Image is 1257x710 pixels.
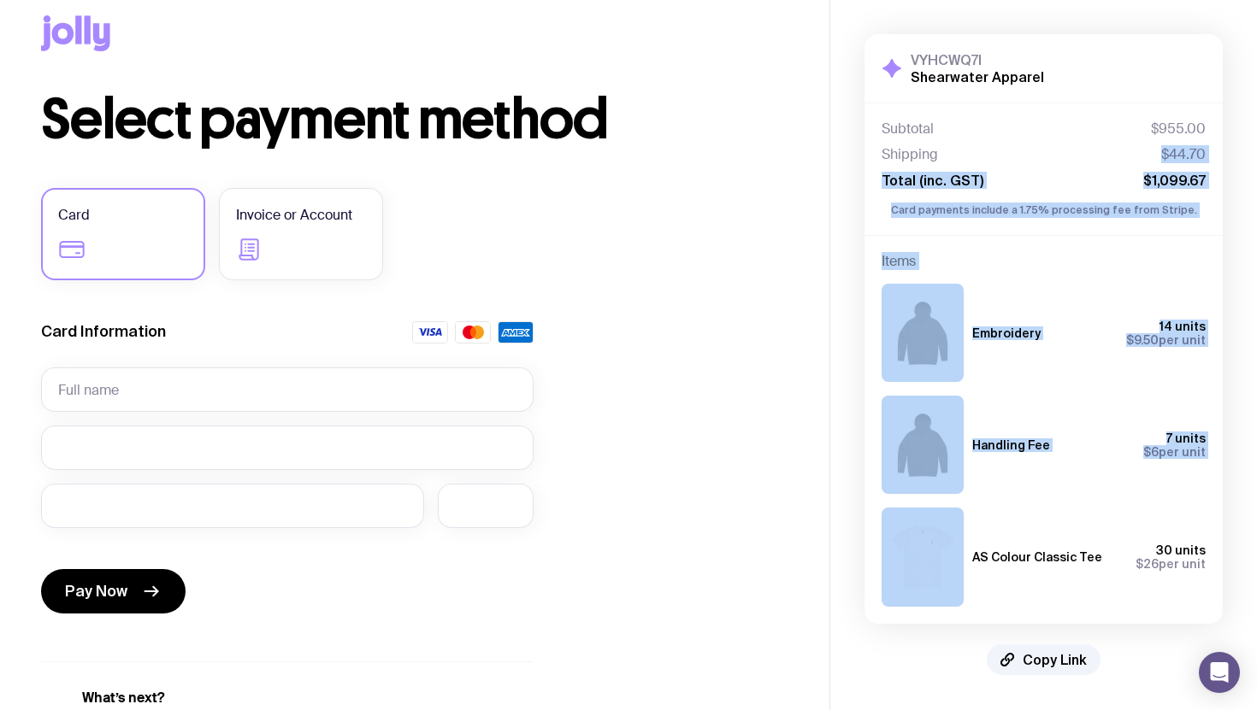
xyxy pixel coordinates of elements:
[1136,557,1206,571] span: per unit
[1160,320,1206,333] span: 14 units
[882,172,983,189] span: Total (inc. GST)
[41,367,534,412] input: Full name
[1126,333,1206,347] span: per unit
[41,92,788,147] h1: Select payment method
[455,497,516,513] iframe: Secure CVC input frame
[1151,120,1206,138] span: $955.00
[972,438,1050,452] h3: Handling Fee
[882,253,1206,270] h4: Items
[58,439,516,455] iframe: Secure card number input frame
[882,146,938,163] span: Shipping
[65,581,127,601] span: Pay Now
[911,68,1044,85] h2: Shearwater Apparel
[41,321,166,342] label: Card Information
[58,497,407,513] iframe: Secure expiration date input frame
[1143,445,1159,459] span: $6
[82,689,534,707] h5: What’s next?
[911,51,1044,68] h3: VYHCWQ7I
[1126,333,1159,347] span: $9.50
[972,326,1041,340] h3: Embroidery
[236,205,352,226] span: Invoice or Account
[882,202,1206,218] p: Card payments include a 1.75% processing fee from Stripe.
[1161,146,1206,163] span: $44.70
[1143,445,1206,459] span: per unit
[1136,557,1159,571] span: $26
[1199,652,1240,693] div: Open Intercom Messenger
[972,550,1102,564] h3: AS Colour Classic Tee
[1156,543,1206,557] span: 30 units
[1023,651,1087,668] span: Copy Link
[882,120,934,138] span: Subtotal
[58,205,90,226] span: Card
[1143,172,1206,189] span: $1,099.67
[41,569,186,613] button: Pay Now
[1166,431,1206,445] span: 7 units
[987,644,1101,675] button: Copy Link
